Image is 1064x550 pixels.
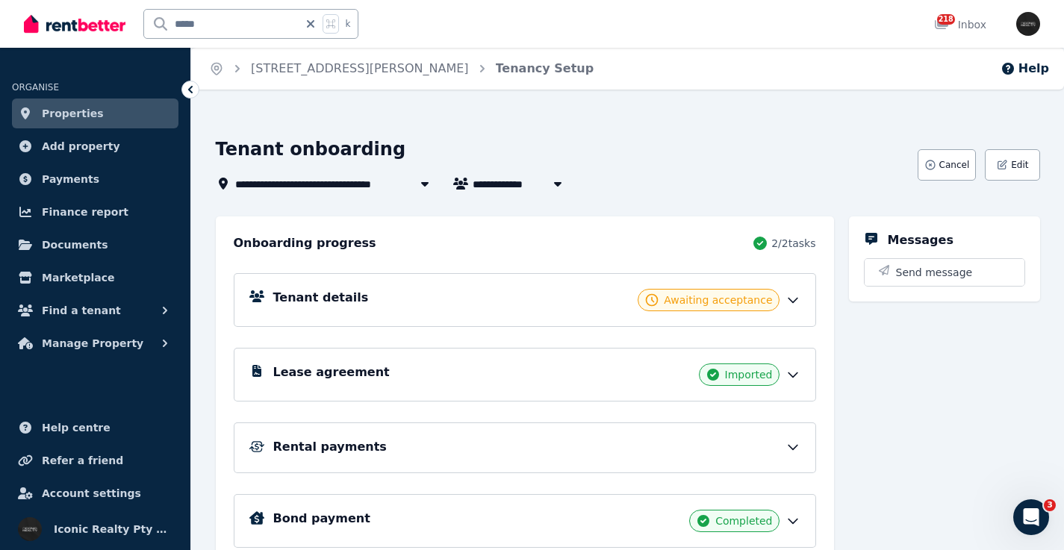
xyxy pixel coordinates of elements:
span: Help centre [42,419,111,437]
span: Properties [42,104,104,122]
img: RentBetter [24,13,125,35]
a: Account settings [12,478,178,508]
span: Edit [1011,159,1028,171]
span: Marketplace [42,269,114,287]
span: Finance report [42,203,128,221]
h1: Tenant onboarding [216,137,406,161]
h5: Rental payments [273,438,387,456]
button: Edit [985,149,1039,181]
span: Documents [42,236,108,254]
button: Cancel [918,149,977,181]
a: Finance report [12,197,178,227]
img: Bond Details [249,511,264,525]
a: Refer a friend [12,446,178,475]
span: Tenancy Setup [496,60,594,78]
img: Iconic Realty Pty Ltd [1016,12,1040,36]
span: 218 [937,14,955,25]
button: Send message [865,259,1024,286]
h5: Lease agreement [273,363,390,381]
span: Manage Property [42,334,143,352]
span: Account settings [42,484,141,502]
button: Manage Property [12,328,178,358]
span: k [345,18,350,30]
h5: Bond payment [273,510,370,528]
button: Find a tenant [12,296,178,325]
a: Payments [12,164,178,194]
iframe: Intercom live chat [1013,499,1049,535]
a: Help centre [12,413,178,443]
a: Marketplace [12,263,178,293]
img: Rental Payments [249,441,264,452]
a: Documents [12,230,178,260]
span: Awaiting acceptance [664,293,772,307]
span: Iconic Realty Pty Ltd [54,520,172,538]
span: Cancel [939,159,970,171]
span: 3 [1044,499,1056,511]
h5: Tenant details [273,289,369,307]
span: Imported [725,367,773,382]
span: Find a tenant [42,301,121,319]
div: Inbox [934,17,986,32]
h2: Onboarding progress [234,234,376,252]
button: Help [1001,60,1049,78]
span: Refer a friend [42,451,123,469]
img: Iconic Realty Pty Ltd [18,517,42,541]
span: Completed [715,513,772,528]
a: [STREET_ADDRESS][PERSON_NAME] [251,61,469,75]
span: Send message [896,265,973,280]
span: Payments [42,170,99,188]
span: ORGANISE [12,82,59,93]
span: 2 / 2 tasks [771,236,815,251]
a: Add property [12,131,178,161]
h5: Messages [888,231,953,249]
nav: Breadcrumb [191,48,612,90]
span: Add property [42,137,120,155]
a: Properties [12,99,178,128]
